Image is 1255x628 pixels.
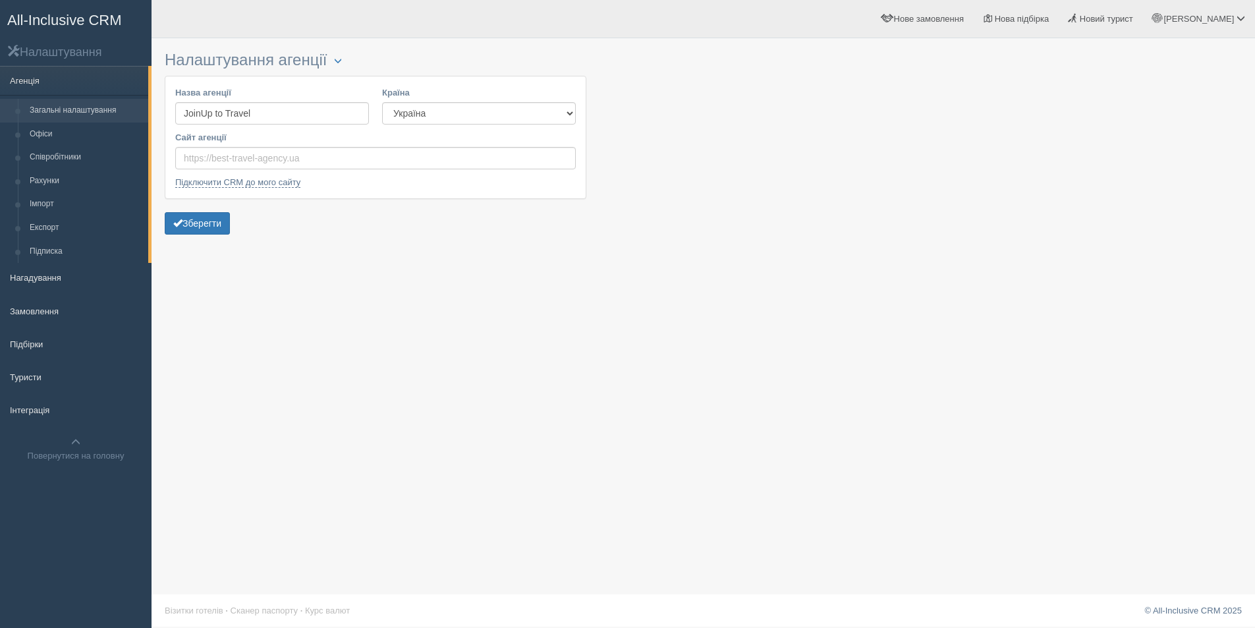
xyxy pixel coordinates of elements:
span: · [300,606,303,615]
a: Імпорт [24,192,148,216]
a: Співробітники [24,146,148,169]
input: https://best-travel-agency.ua [175,147,576,169]
a: Загальні налаштування [24,99,148,123]
button: Зберегти [165,212,230,235]
label: Країна [382,86,576,99]
h3: Налаштування агенції [165,51,586,69]
label: Назва агенції [175,86,369,99]
a: Курс валют [305,606,350,615]
a: Візитки готелів [165,606,223,615]
a: Рахунки [24,169,148,193]
a: © All-Inclusive CRM 2025 [1144,606,1242,615]
label: Сайт агенції [175,131,576,144]
span: Нове замовлення [894,14,964,24]
span: [PERSON_NAME] [1163,14,1234,24]
span: Новий турист [1080,14,1133,24]
span: · [225,606,228,615]
a: Підключити CRM до мого сайту [175,177,300,188]
span: All-Inclusive CRM [7,12,122,28]
a: Підписка [24,240,148,264]
a: Офіси [24,123,148,146]
a: Сканер паспорту [231,606,298,615]
a: All-Inclusive CRM [1,1,151,37]
a: Експорт [24,216,148,240]
span: Нова підбірка [995,14,1049,24]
